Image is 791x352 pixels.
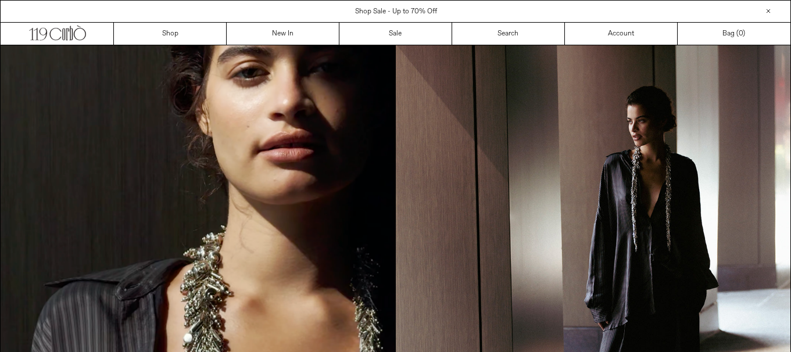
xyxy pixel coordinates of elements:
a: Account [565,23,678,45]
a: Search [452,23,565,45]
a: Shop [114,23,227,45]
a: New In [227,23,339,45]
a: Bag () [678,23,790,45]
a: Sale [339,23,452,45]
a: Shop Sale - Up to 70% Off [355,7,437,16]
span: 0 [739,29,743,38]
span: ) [739,28,745,39]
